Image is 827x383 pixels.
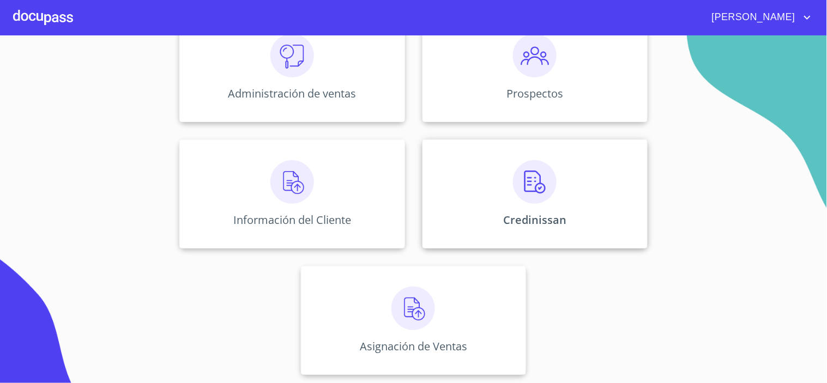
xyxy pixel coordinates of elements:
img: carga.png [391,287,435,330]
button: account of current user [704,9,814,26]
p: Asignación de Ventas [360,339,467,354]
span: [PERSON_NAME] [704,9,801,26]
img: carga.png [270,160,314,204]
img: consulta.png [270,34,314,77]
img: verificacion.png [513,160,557,204]
p: Prospectos [506,86,563,101]
p: Información del Cliente [233,212,351,227]
p: Administración de ventas [228,86,356,101]
p: Credinissan [503,212,566,227]
img: prospectos.png [513,34,557,77]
